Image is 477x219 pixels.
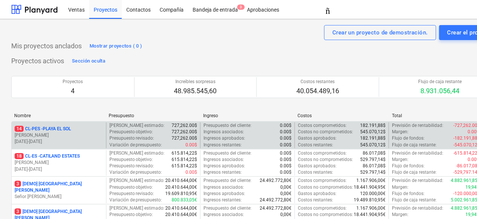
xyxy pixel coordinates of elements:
[164,206,165,211] font: :
[185,170,197,175] font: 0.00$
[392,157,407,162] font: Margen
[260,178,292,183] font: 24.492.772,80€
[420,87,459,95] font: 8.931.056,44
[392,185,407,190] font: Margen
[298,136,335,141] font: Gastos aprobados
[15,126,103,145] div: 14CL-PES -PLAYA EL SOL[PERSON_NAME][DATE]-[DATE]
[153,163,154,168] font: :
[243,157,244,162] font: :
[109,136,153,141] font: Presupuesto revisado
[15,181,82,193] font: [DEMO] [GEOGRAPHIC_DATA][PERSON_NAME]
[28,167,29,172] font: -
[332,29,428,36] font: Crear un proyecto de demostración.
[25,126,43,131] font: CL-PES -
[298,212,352,217] font: Costos no comprometidos
[203,191,244,196] font: Ingresos aprobados
[392,123,442,128] font: Previsión de rentabilidad
[109,212,152,217] font: Presupuesto objetivo
[16,209,19,214] font: 3
[335,191,336,196] font: :
[332,197,333,203] font: :
[298,123,345,128] font: Costos comprometidos
[332,170,333,175] font: :
[280,191,292,196] font: 0,00€
[241,142,242,147] font: :
[43,126,71,131] font: PLAYA EL SOL
[68,7,85,13] font: Ventas
[203,157,243,162] font: Ingresos asociados
[360,170,386,175] font: 529.797,14$
[109,191,153,196] font: Presupuesto revisado
[296,87,339,95] font: 40.054.489,16
[332,142,333,147] font: :
[345,178,347,183] font: :
[109,206,164,211] font: [PERSON_NAME] estimado
[298,163,335,168] font: Gastos aprobados
[363,163,386,168] font: 86.017,08$
[360,157,386,162] font: 529.797,14$
[203,129,243,134] font: Ingresos asociados
[94,7,117,13] font: Proyectos
[16,181,19,186] font: 3
[193,7,238,13] font: Bandeja de entrada
[418,79,462,84] font: Flujo de caja restante
[25,153,40,159] font: CL-ES -
[407,157,408,162] font: :
[298,157,352,162] font: Costos no comprometidos
[15,194,61,199] font: Señor [PERSON_NAME]
[90,43,142,49] font: Mostrar proyectos ( 0 )
[250,123,251,128] font: :
[352,129,353,134] font: :
[16,126,22,131] font: 14
[298,197,332,203] font: Costos restantes
[152,185,153,190] font: :
[356,206,386,211] font: 1.167.906,00€
[152,129,153,134] font: :
[243,185,244,190] font: :
[392,142,435,147] font: Flujo de caja restante
[280,170,292,175] font: 0.00$
[15,167,28,172] font: [DATE]
[109,157,152,162] font: Presupuesto objetivo
[392,212,407,217] font: Margen
[392,163,423,168] font: Flujo de fondos
[152,212,153,217] font: :
[70,55,107,67] button: Sección oculta
[298,150,345,156] font: Costos comprometidos
[109,142,161,147] font: Variación de presupuesto
[126,7,151,13] font: Contactos
[243,129,244,134] font: :
[442,123,443,128] font: :
[174,87,217,95] font: 48.985.545,60
[109,197,161,203] font: Variación de presupuesto
[260,197,292,203] font: 24.492.772,80€
[243,212,244,217] font: :
[280,136,292,141] font: 0.00$
[109,163,153,168] font: Presupuesto revisado
[165,178,197,183] font: 20.410.644,00€
[298,142,332,147] font: Costos restantes
[172,197,197,203] font: 800.833,05€
[407,212,408,217] font: :
[298,185,352,190] font: Costos no comprometidos
[203,163,244,168] font: Ingresos aprobados
[250,150,251,156] font: :
[280,123,292,128] font: 0.00$
[423,163,425,168] font: :
[172,129,197,134] font: 727,262.00$
[360,123,386,128] font: 182.191,88$
[352,185,353,190] font: :
[185,142,197,147] font: 0.00$
[109,129,152,134] font: Presupuesto objetivo
[164,150,165,156] font: :
[335,136,336,141] font: :
[16,153,22,159] font: 18
[352,212,353,217] font: :
[109,113,134,118] font: Presupuesto
[345,123,347,128] font: :
[301,79,335,84] font: Costos restantes
[11,57,64,65] font: Proyectos activos
[280,150,292,156] font: 0.00$
[435,170,437,175] font: :
[241,197,242,203] font: :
